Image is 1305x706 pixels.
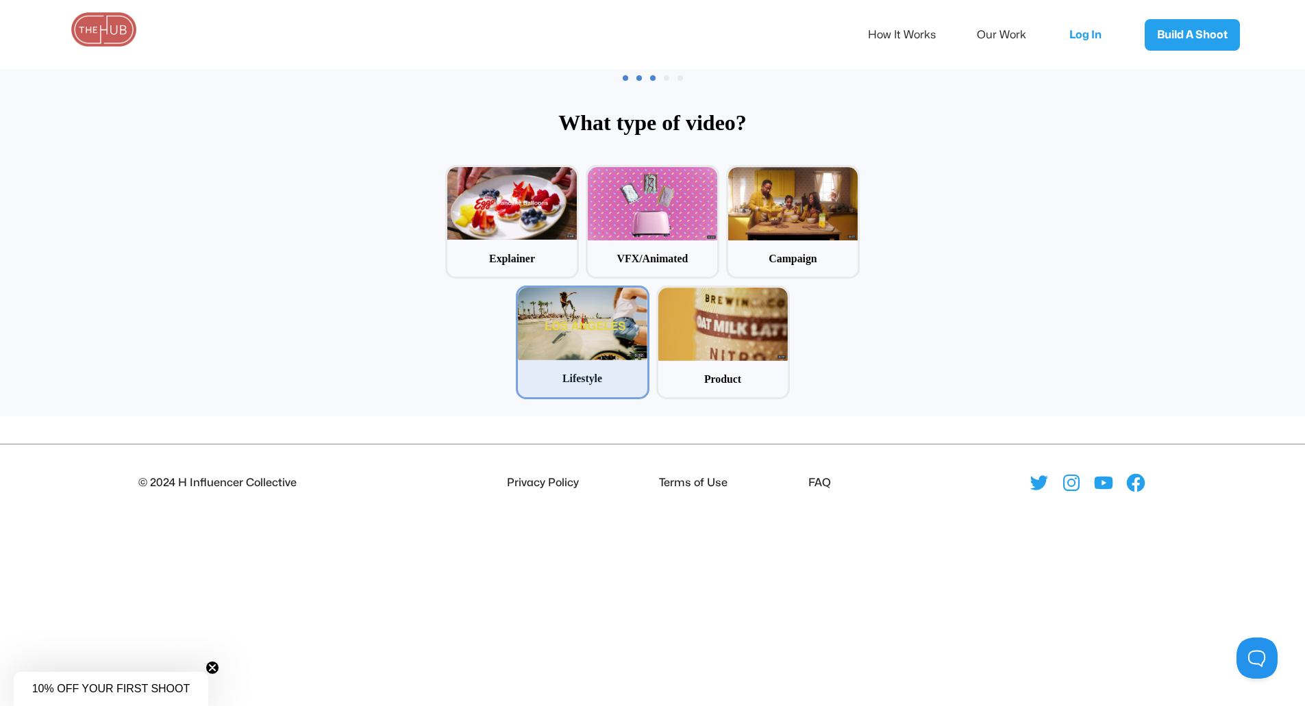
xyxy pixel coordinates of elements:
div: 10% OFF YOUR FIRST SHOOTClose teaser [14,672,208,706]
li: Terms of Use [654,474,728,492]
div: © 2024 H Influencer Collective [138,474,297,492]
a: Our Work [977,21,1045,49]
a: Log In [1056,12,1124,58]
a: Build A Shoot [1145,19,1240,51]
span: 10% OFF YOUR FIRST SHOOT [32,683,190,694]
li: FAQ [803,474,831,492]
button: Close teaser [206,661,219,675]
li: Privacy Policy [501,474,579,492]
a: How It Works [868,21,954,49]
iframe: Toggle Customer Support [1236,638,1278,679]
